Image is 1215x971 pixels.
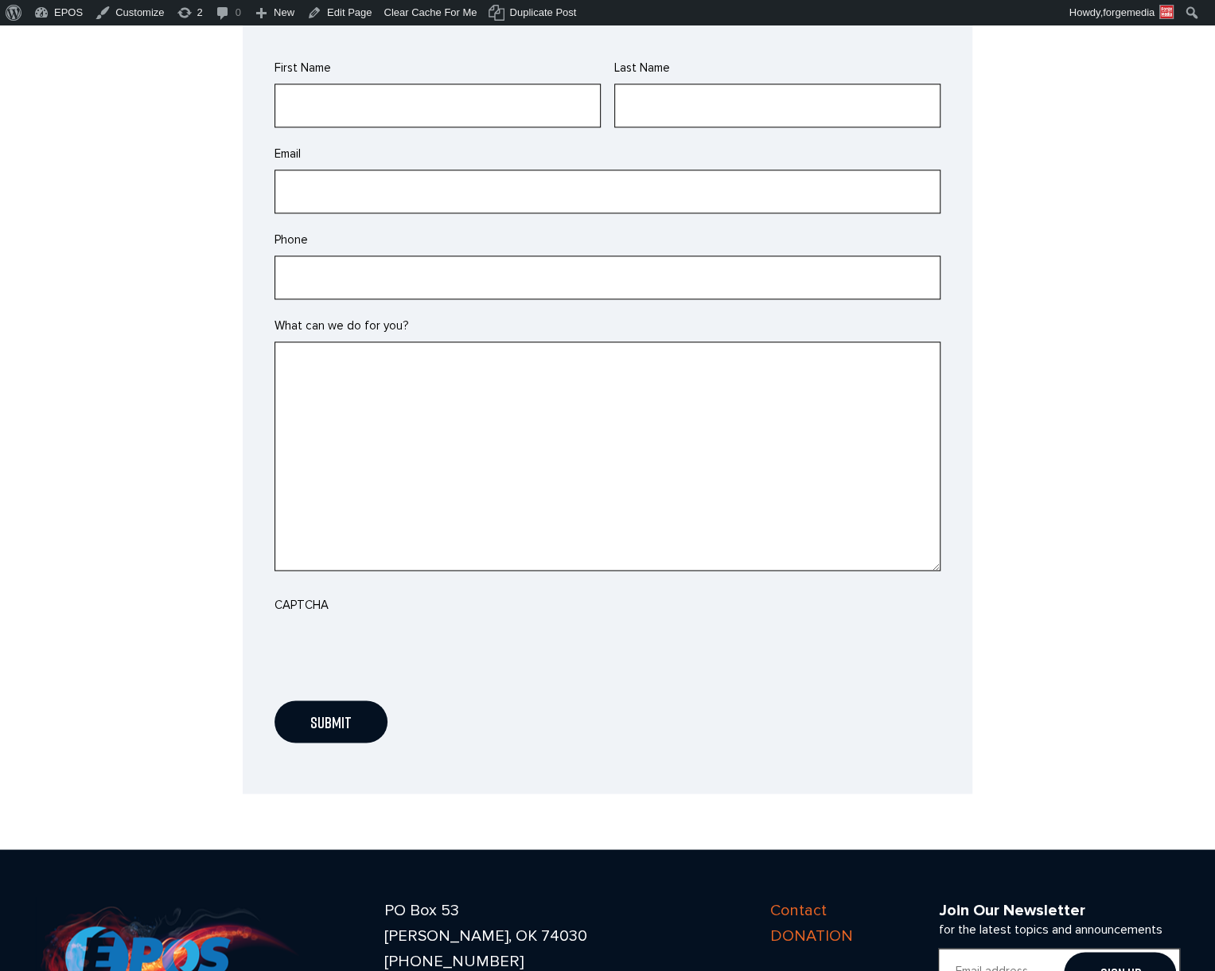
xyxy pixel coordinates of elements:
[770,926,853,944] a: DONATION
[938,922,1180,935] p: for the latest topics and announcements
[770,900,827,918] a: Contact
[938,900,1085,919] strong: Join Our Newsletter
[1103,6,1155,18] span: forgemedia
[275,700,387,743] input: Submit
[275,144,301,163] label: Email
[275,58,331,77] label: First Name
[275,230,308,249] label: Phone
[275,595,329,614] label: CAPTCHA
[614,58,670,77] label: Last Name
[275,621,516,683] iframe: reCAPTCHA
[275,316,408,335] label: What can we do for you?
